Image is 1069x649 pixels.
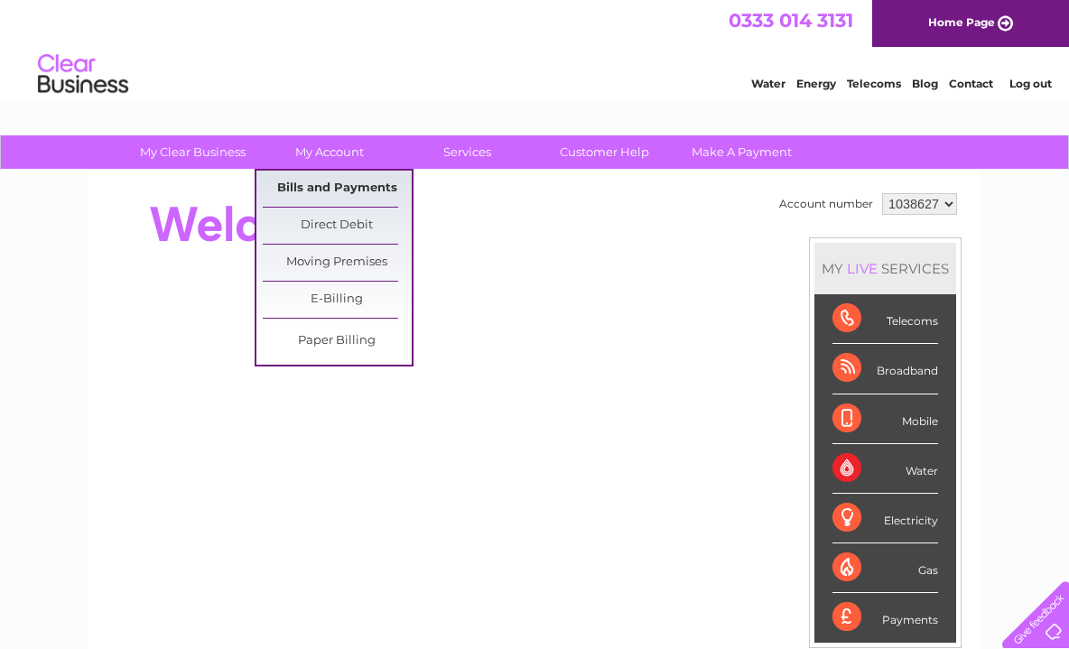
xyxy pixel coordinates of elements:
[832,593,938,642] div: Payments
[1009,77,1052,90] a: Log out
[832,444,938,494] div: Water
[832,394,938,444] div: Mobile
[949,77,993,90] a: Contact
[263,282,412,318] a: E-Billing
[832,494,938,543] div: Electricity
[263,245,412,281] a: Moving Premises
[796,77,836,90] a: Energy
[912,77,938,90] a: Blog
[832,344,938,394] div: Broadband
[37,47,129,102] img: logo.png
[847,77,901,90] a: Telecoms
[751,77,785,90] a: Water
[109,10,962,88] div: Clear Business is a trading name of Verastar Limited (registered in [GEOGRAPHIC_DATA] No. 3667643...
[775,189,878,219] td: Account number
[263,208,412,244] a: Direct Debit
[667,135,816,169] a: Make A Payment
[118,135,267,169] a: My Clear Business
[256,135,404,169] a: My Account
[263,171,412,207] a: Bills and Payments
[530,135,679,169] a: Customer Help
[832,543,938,593] div: Gas
[729,9,853,32] a: 0333 014 3131
[393,135,542,169] a: Services
[843,260,881,277] div: LIVE
[263,323,412,359] a: Paper Billing
[832,294,938,344] div: Telecoms
[814,243,956,294] div: MY SERVICES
